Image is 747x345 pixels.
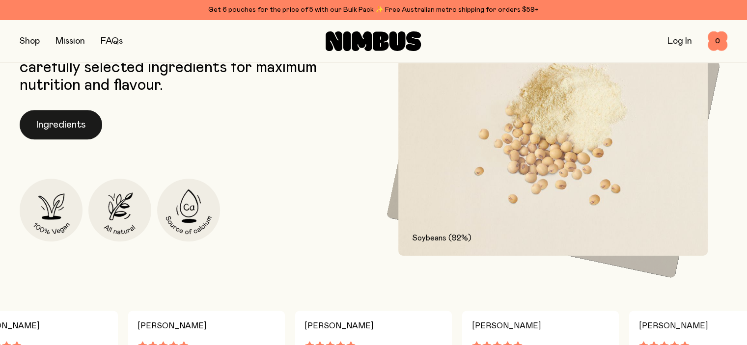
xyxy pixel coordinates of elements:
[101,37,123,46] a: FAQs
[471,318,609,333] h4: [PERSON_NAME]
[304,318,442,333] h4: [PERSON_NAME]
[138,318,275,333] h4: [PERSON_NAME]
[708,31,727,51] button: 0
[398,24,708,256] img: 92% Soybeans and soybean powder
[55,37,85,46] a: Mission
[20,4,727,16] div: Get 6 pouches for the price of 5 with our Bulk Pack ✨ Free Australian metro shipping for orders $59+
[412,232,694,244] p: Soybeans (92%)
[667,37,692,46] a: Log In
[20,110,102,139] button: Ingredients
